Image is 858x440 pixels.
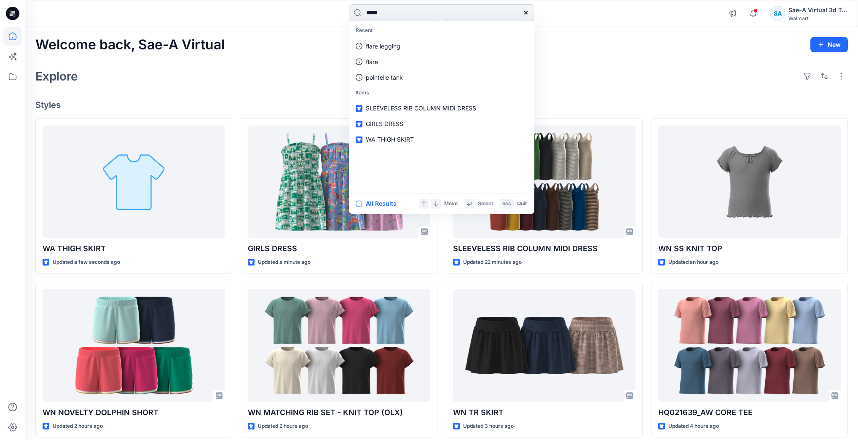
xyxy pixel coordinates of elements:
[453,407,635,419] p: WN TR SKIRT
[463,258,522,267] p: Updated 22 minutes ago
[43,289,225,401] a: WN NOVELTY DOLPHIN SHORT
[351,38,533,54] a: flare legging
[658,289,841,401] a: HQ021639_AW CORE TEE
[502,199,511,208] p: esc
[788,5,847,15] div: Sae-A Virtual 3d Team
[810,37,848,52] button: New
[43,243,225,255] p: WA THIGH SKIRT
[351,116,533,132] a: GIRLS DRESS
[248,289,430,401] a: WN MATCHING RIB SET - KNIT TOP (OLX)
[351,70,533,85] a: pointelle tank
[35,100,848,110] h4: Styles
[517,199,527,208] p: Quit
[453,126,635,238] a: SLEEVELESS RIB COLUMN MIDI DRESS
[366,121,403,128] span: GIRLS DRESS
[258,258,311,267] p: Updated a minute ago
[248,126,430,238] a: GIRLS DRESS
[351,132,533,148] a: WA THIGH SKIRT
[366,136,414,143] span: WA THIGH SKIRT
[258,422,308,431] p: Updated 2 hours ago
[351,54,533,70] a: flare
[35,70,78,83] h2: Explore
[248,243,430,255] p: GIRLS DRESS
[53,258,120,267] p: Updated a few seconds ago
[668,422,719,431] p: Updated 4 hours ago
[453,289,635,401] a: WN TR SKIRT
[366,73,403,82] p: pointelle tank
[366,105,476,112] span: SLEEVELESS RIB COLUMN MIDI DRESS
[478,199,493,208] p: Select
[351,101,533,116] a: SLEEVELESS RIB COLUMN MIDI DRESS
[770,6,785,21] div: SA
[366,57,378,66] p: flare
[35,37,225,53] h2: Welcome back, Sae-A Virtual
[53,422,103,431] p: Updated 2 hours ago
[43,407,225,419] p: WN NOVELTY DOLPHIN SHORT
[658,126,841,238] a: WN SS KNIT TOP
[658,407,841,419] p: HQ021639_AW CORE TEE
[351,23,533,38] p: Recent
[453,243,635,255] p: SLEEVELESS RIB COLUMN MIDI DRESS
[351,85,533,101] p: Items
[658,243,841,255] p: WN SS KNIT TOP
[248,407,430,419] p: WN MATCHING RIB SET - KNIT TOP (OLX)
[356,199,402,209] button: All Results
[444,199,458,208] p: Move
[43,126,225,238] a: WA THIGH SKIRT
[463,422,514,431] p: Updated 3 hours ago
[788,15,847,21] div: Walmart
[366,42,400,51] p: flare legging
[668,258,719,267] p: Updated an hour ago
